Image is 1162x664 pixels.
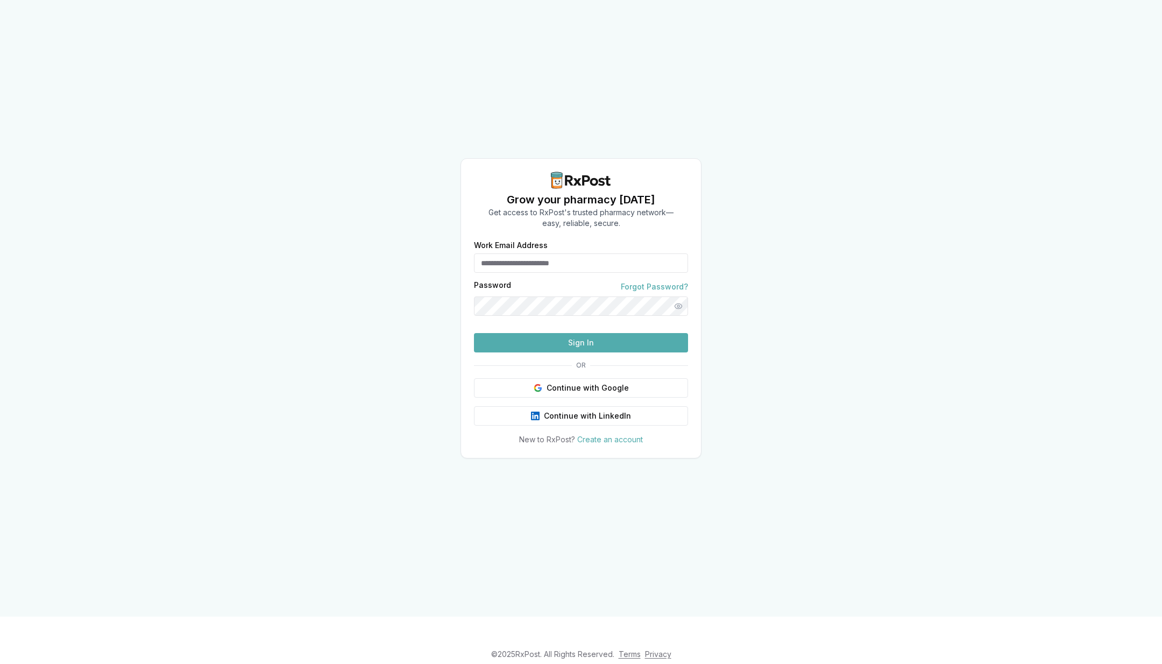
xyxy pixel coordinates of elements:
button: Continue with LinkedIn [474,406,688,426]
span: OR [572,361,590,370]
a: Forgot Password? [621,281,688,292]
span: New to RxPost? [519,435,575,444]
a: Terms [619,649,641,659]
label: Work Email Address [474,242,688,249]
label: Password [474,281,511,292]
a: Privacy [645,649,671,659]
button: Show password [669,296,688,316]
img: RxPost Logo [547,172,615,189]
button: Sign In [474,333,688,352]
img: Google [534,384,542,392]
p: Get access to RxPost's trusted pharmacy network— easy, reliable, secure. [488,207,674,229]
button: Continue with Google [474,378,688,398]
h1: Grow your pharmacy [DATE] [488,192,674,207]
a: Create an account [577,435,643,444]
img: LinkedIn [531,412,540,420]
